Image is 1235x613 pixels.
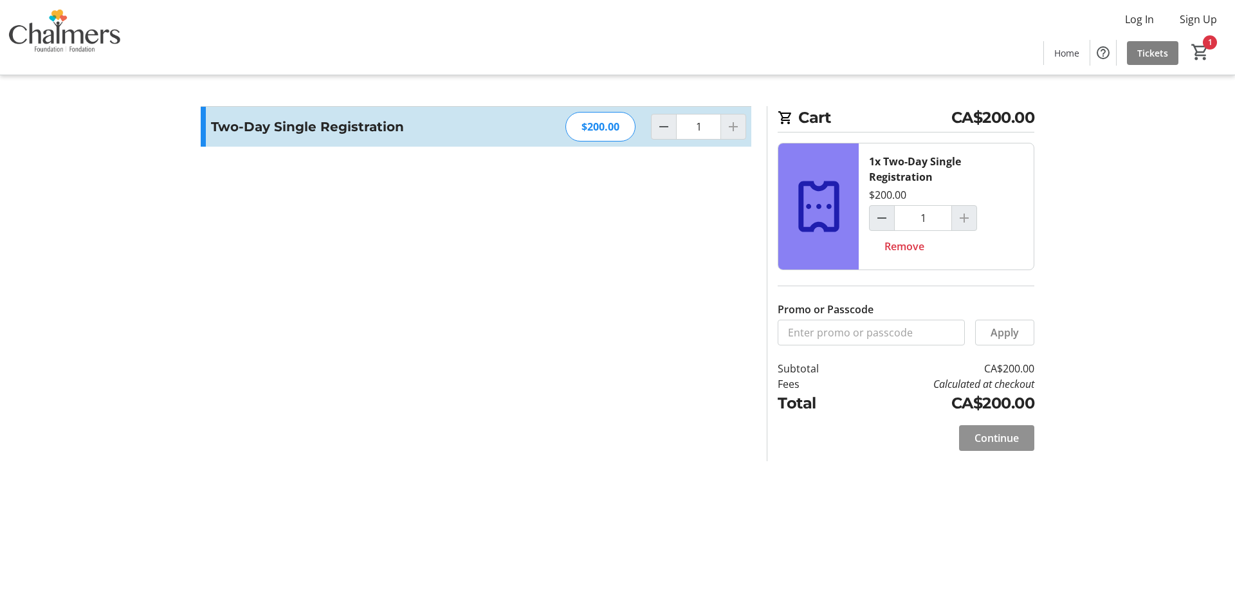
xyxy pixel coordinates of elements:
[1180,12,1217,27] span: Sign Up
[652,114,676,139] button: Decrement by one
[1090,40,1116,66] button: Help
[676,114,721,140] input: Two-Day Single Registration Quantity
[778,302,874,317] label: Promo or Passcode
[869,154,1023,185] div: 1x Two-Day Single Registration
[884,239,924,254] span: Remove
[991,325,1019,340] span: Apply
[1115,9,1164,30] button: Log In
[565,112,636,142] div: $200.00
[778,106,1034,133] h2: Cart
[869,187,906,203] div: $200.00
[1054,46,1079,60] span: Home
[852,392,1034,415] td: CA$200.00
[211,117,492,136] h3: Two-Day Single Registration
[870,206,894,230] button: Decrement by one
[1169,9,1227,30] button: Sign Up
[778,376,852,392] td: Fees
[778,361,852,376] td: Subtotal
[959,425,1034,451] button: Continue
[894,205,952,231] input: Two-Day Single Registration Quantity
[869,233,940,259] button: Remove
[1137,46,1168,60] span: Tickets
[8,5,122,69] img: Chalmers Foundation's Logo
[1125,12,1154,27] span: Log In
[778,320,965,345] input: Enter promo or passcode
[1189,41,1212,64] button: Cart
[951,106,1035,129] span: CA$200.00
[974,430,1019,446] span: Continue
[852,376,1034,392] td: Calculated at checkout
[852,361,1034,376] td: CA$200.00
[778,392,852,415] td: Total
[1044,41,1090,65] a: Home
[1127,41,1178,65] a: Tickets
[975,320,1034,345] button: Apply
